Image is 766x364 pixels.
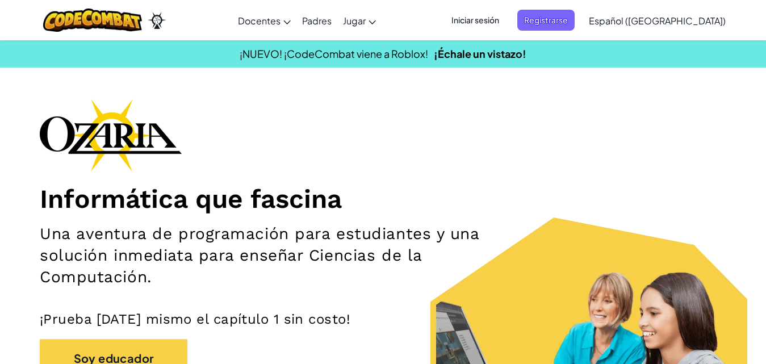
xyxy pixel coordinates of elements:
font: ¡Prueba [DATE] mismo el capítulo 1 sin costo! [40,311,350,327]
a: Español ([GEOGRAPHIC_DATA]) [583,5,731,36]
button: Iniciar sesión [445,10,506,31]
font: ¡NUEVO! ¡CodeCombat viene a Roblox! [240,47,428,60]
img: Logotipo de CodeCombat [43,9,143,32]
font: Padres [302,15,332,27]
font: Una aventura de programación para estudiantes y una solución inmediata para enseñar Ciencias de l... [40,224,479,286]
a: Docentes [232,5,296,36]
font: Informática que fascina [40,183,342,214]
img: Logotipo de la marca Ozaria [40,99,182,171]
a: ¡Échale un vistazo! [434,47,526,60]
font: Iniciar sesión [451,15,499,25]
button: Registrarse [517,10,575,31]
a: Padres [296,5,337,36]
font: Jugar [343,15,366,27]
img: Ozaria [148,12,166,29]
font: Español ([GEOGRAPHIC_DATA]) [589,15,726,27]
font: Docentes [238,15,281,27]
a: Jugar [337,5,382,36]
font: Registrarse [524,15,568,25]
